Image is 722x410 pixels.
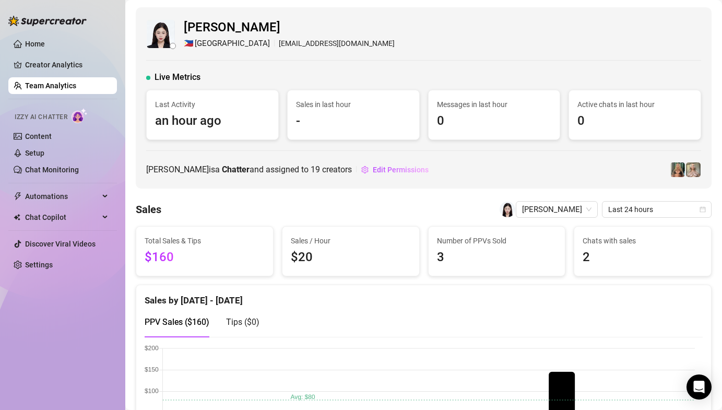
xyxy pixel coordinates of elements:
span: thunderbolt [14,192,22,201]
span: Active chats in last hour [577,99,692,110]
a: Team Analytics [25,81,76,90]
span: Last Activity [155,99,270,110]
span: PPV Sales ( $160 ) [145,317,209,327]
span: 3 [437,248,557,267]
span: Sales in last hour [296,99,411,110]
span: 2 [583,248,703,267]
span: Chats with sales [583,235,703,247]
span: Sales / Hour [291,235,411,247]
img: logo-BBDzfeDw.svg [8,16,87,26]
img: Eva Tangian [500,202,515,217]
span: Total Sales & Tips [145,235,265,247]
span: [PERSON_NAME] [184,18,395,38]
img: Eva Tangian [147,20,175,48]
span: $20 [291,248,411,267]
span: $160 [145,248,265,267]
button: Edit Permissions [361,161,429,178]
a: Creator Analytics [25,56,109,73]
a: Settings [25,261,53,269]
div: Open Intercom Messenger [687,374,712,400]
span: Edit Permissions [373,166,429,174]
span: Messages in last hour [437,99,552,110]
span: 19 [311,165,320,174]
span: [GEOGRAPHIC_DATA] [195,38,270,50]
img: Chat Copilot [14,214,20,221]
a: Setup [25,149,44,157]
span: Live Metrics [155,71,200,84]
a: Content [25,132,52,140]
img: Ellie (Free) [670,162,685,177]
img: AI Chatter [72,108,88,123]
span: Automations [25,188,99,205]
span: [PERSON_NAME] is a and assigned to creators [146,163,352,176]
span: 0 [577,111,692,131]
div: [EMAIL_ADDRESS][DOMAIN_NAME] [184,38,395,50]
img: Ellie (VIP) [686,162,701,177]
a: Home [25,40,45,48]
div: Sales by [DATE] - [DATE] [145,285,703,308]
span: 🇵🇭 [184,38,194,50]
b: Chatter [222,165,250,174]
h4: Sales [136,202,161,217]
span: 0 [437,111,552,131]
span: calendar [700,206,706,213]
span: Eva Tangian [522,202,591,217]
span: Number of PPVs Sold [437,235,557,247]
span: Chat Copilot [25,209,99,226]
span: Last 24 hours [608,202,705,217]
span: - [296,111,411,131]
span: Tips ( $0 ) [226,317,259,327]
span: setting [361,166,369,173]
span: Izzy AI Chatter [15,112,67,122]
a: Discover Viral Videos [25,240,96,248]
a: Chat Monitoring [25,166,79,174]
span: an hour ago [155,111,270,131]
